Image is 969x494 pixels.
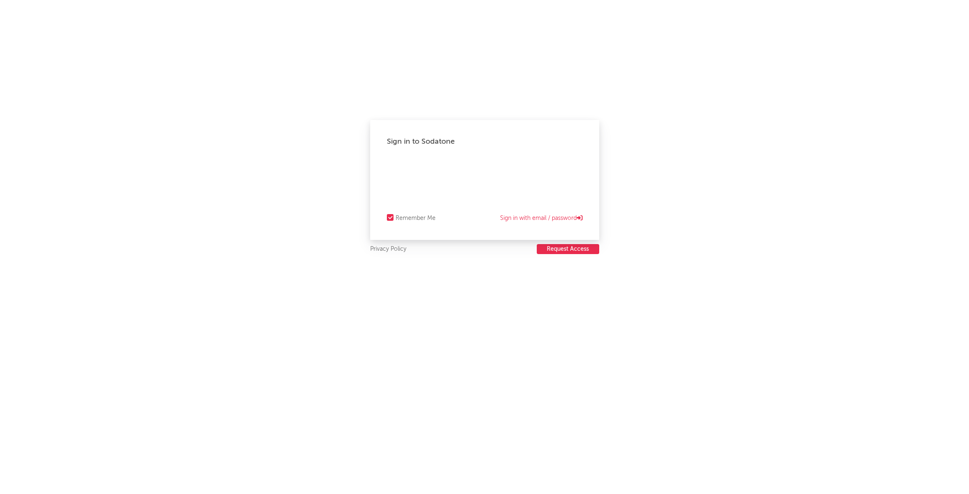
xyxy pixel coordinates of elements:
div: Remember Me [396,213,436,223]
div: Sign in to Sodatone [387,137,583,147]
a: Sign in with email / password [500,213,583,223]
a: Privacy Policy [370,244,406,254]
button: Request Access [537,244,599,254]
